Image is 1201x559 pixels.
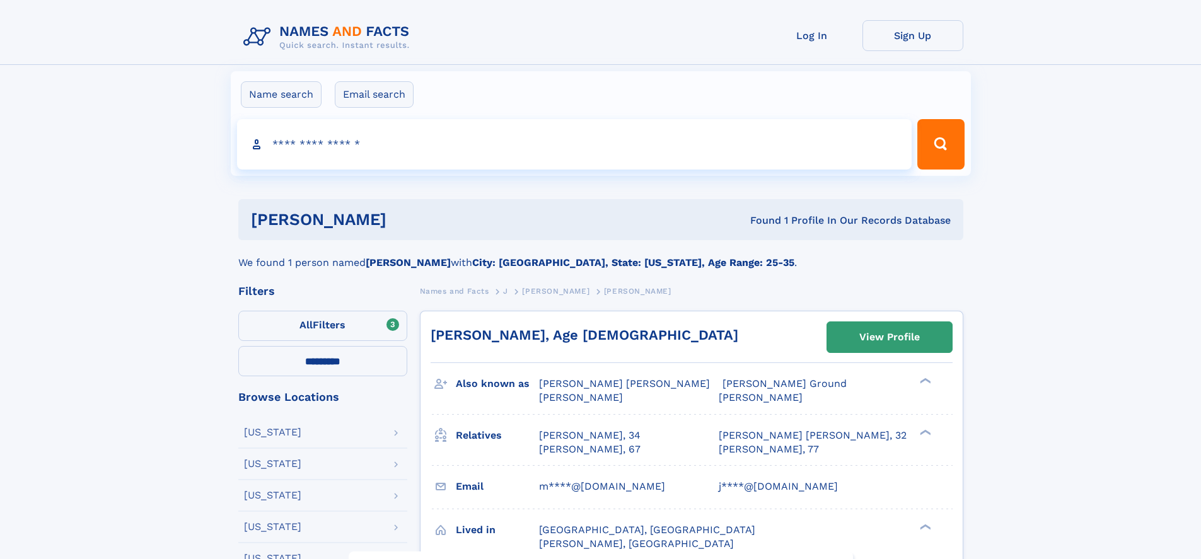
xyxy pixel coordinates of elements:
[539,377,710,389] span: [PERSON_NAME] [PERSON_NAME]
[299,319,313,331] span: All
[503,283,508,299] a: J
[251,212,569,228] h1: [PERSON_NAME]
[335,81,414,108] label: Email search
[472,256,794,268] b: City: [GEOGRAPHIC_DATA], State: [US_STATE], Age Range: 25-35
[539,524,755,536] span: [GEOGRAPHIC_DATA], [GEOGRAPHIC_DATA]
[859,323,920,352] div: View Profile
[917,377,932,385] div: ❯
[827,322,952,352] a: View Profile
[431,327,738,343] a: [PERSON_NAME], Age [DEMOGRAPHIC_DATA]
[244,490,301,500] div: [US_STATE]
[568,214,951,228] div: Found 1 Profile In Our Records Database
[722,377,847,389] span: [PERSON_NAME] Ground
[456,519,539,541] h3: Lived in
[238,391,407,403] div: Browse Locations
[420,283,489,299] a: Names and Facts
[522,287,589,296] span: [PERSON_NAME]
[917,119,964,170] button: Search Button
[719,442,819,456] a: [PERSON_NAME], 77
[456,373,539,395] h3: Also known as
[539,391,623,403] span: [PERSON_NAME]
[522,283,589,299] a: [PERSON_NAME]
[762,20,862,51] a: Log In
[539,538,734,550] span: [PERSON_NAME], [GEOGRAPHIC_DATA]
[244,459,301,469] div: [US_STATE]
[539,442,641,456] a: [PERSON_NAME], 67
[238,285,407,297] div: Filters
[244,522,301,532] div: [US_STATE]
[238,311,407,341] label: Filters
[719,391,803,403] span: [PERSON_NAME]
[238,20,420,54] img: Logo Names and Facts
[456,476,539,497] h3: Email
[862,20,963,51] a: Sign Up
[244,427,301,437] div: [US_STATE]
[238,240,963,270] div: We found 1 person named with .
[539,429,641,442] a: [PERSON_NAME], 34
[917,522,932,531] div: ❯
[719,429,907,442] a: [PERSON_NAME] [PERSON_NAME], 32
[917,428,932,436] div: ❯
[456,425,539,446] h3: Relatives
[366,256,451,268] b: [PERSON_NAME]
[237,119,912,170] input: search input
[503,287,508,296] span: J
[604,287,671,296] span: [PERSON_NAME]
[241,81,322,108] label: Name search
